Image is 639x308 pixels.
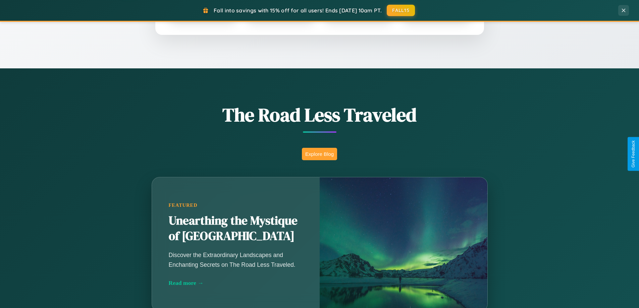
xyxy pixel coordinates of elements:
div: Featured [169,202,303,208]
p: Discover the Extraordinary Landscapes and Enchanting Secrets on The Road Less Traveled. [169,250,303,269]
span: Fall into savings with 15% off for all users! Ends [DATE] 10am PT. [214,7,382,14]
h1: The Road Less Traveled [118,102,521,128]
button: FALL15 [387,5,415,16]
h2: Unearthing the Mystique of [GEOGRAPHIC_DATA] [169,213,303,244]
div: Give Feedback [631,140,636,168]
button: Explore Blog [302,148,337,160]
div: Read more → [169,280,303,287]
